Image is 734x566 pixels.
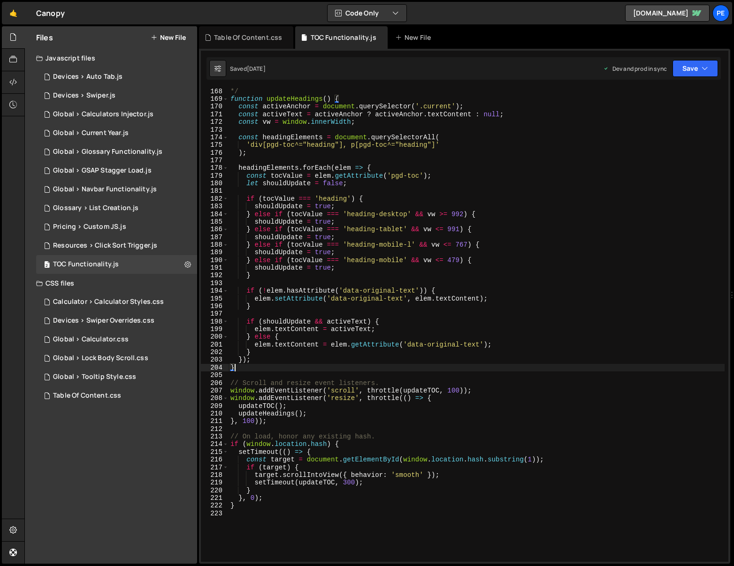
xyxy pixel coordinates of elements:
[201,394,229,402] div: 208
[36,386,197,405] div: 9980/35465.css
[53,298,164,306] div: Calculator > Calculator Styles.css
[201,295,229,302] div: 195
[53,241,157,250] div: Resources > Click Sort Trigger.js
[53,73,122,81] div: Devices > Auto Tab.js
[201,279,229,287] div: 193
[53,148,162,156] div: Global > Glossary Functionality.js
[36,255,197,274] div: 9980/35458.js
[201,257,229,264] div: 190
[201,218,229,226] div: 185
[201,494,229,502] div: 221
[201,287,229,294] div: 194
[201,95,229,103] div: 169
[201,126,229,134] div: 173
[53,110,153,119] div: Global > Calculators Injector.js
[53,354,148,362] div: Global > Lock Body Scroll.css
[201,134,229,141] div: 174
[201,479,229,486] div: 219
[395,33,435,42] div: New File
[201,241,229,249] div: 188
[201,234,229,241] div: 187
[625,5,710,22] a: [DOMAIN_NAME]
[201,88,229,95] div: 168
[201,487,229,494] div: 220
[201,356,229,363] div: 203
[36,8,65,19] div: Canopy
[201,141,229,149] div: 175
[201,157,229,164] div: 177
[712,5,729,22] a: Pe
[201,456,229,463] div: 216
[201,425,229,433] div: 212
[2,2,25,24] a: 🤙
[44,262,50,269] span: 2
[53,392,121,400] div: Table Of Content.css
[53,317,154,325] div: Devices > Swiper Overrides.css
[201,325,229,333] div: 199
[53,335,129,344] div: Global > Calculator.css
[214,33,282,42] div: Table Of Content.css
[36,68,197,86] div: 9980/31959.js
[201,417,229,425] div: 211
[36,161,197,180] div: 9980/29984.js
[53,129,129,137] div: Global > Current Year.js
[36,180,197,199] div: 9980/31760.js
[201,302,229,310] div: 196
[201,118,229,126] div: 172
[230,65,266,73] div: Saved
[201,187,229,195] div: 181
[36,199,197,218] div: 9980/36449.js
[201,172,229,180] div: 179
[201,272,229,279] div: 192
[36,311,197,330] div: 9980/29956.css
[53,91,115,100] div: Devices > Swiper.js
[201,471,229,479] div: 218
[201,387,229,394] div: 207
[201,111,229,118] div: 171
[53,204,138,212] div: Glossary > List Creation.js
[36,105,197,124] div: 9980/39018.js
[201,164,229,172] div: 178
[53,260,119,269] div: TOC Functionality.js
[36,330,197,349] div: 9980/29990.css
[201,203,229,210] div: 183
[328,5,406,22] button: Code Only
[36,32,53,43] h2: Files
[53,373,136,381] div: Global > Tooltip Style.css
[36,124,197,143] div: 9980/28447.js
[201,510,229,517] div: 223
[36,143,197,161] div: 9980/34791.js
[201,211,229,218] div: 184
[201,448,229,456] div: 215
[201,226,229,233] div: 186
[53,185,157,194] div: Global > Navbar Functionality.js
[151,34,186,41] button: New File
[201,318,229,325] div: 198
[201,333,229,340] div: 200
[36,293,197,311] div: 9980/38774.css
[201,464,229,471] div: 217
[673,60,718,77] button: Save
[53,166,152,175] div: Global > GSAP Stagger Load.js
[36,368,197,386] div: 9980/35414.css
[201,364,229,371] div: 204
[36,236,197,255] div: 9980/44346.js
[36,218,197,236] div: 9980/40969.js
[201,103,229,110] div: 170
[201,348,229,356] div: 202
[25,274,197,293] div: CSS files
[311,33,376,42] div: TOC Functionality.js
[603,65,667,73] div: Dev and prod in sync
[201,502,229,509] div: 222
[201,249,229,256] div: 189
[201,402,229,410] div: 209
[53,223,126,231] div: Pricing > Custom JS.js
[201,180,229,187] div: 180
[201,410,229,417] div: 210
[201,195,229,203] div: 182
[201,341,229,348] div: 201
[247,65,266,73] div: [DATE]
[201,433,229,440] div: 213
[25,49,197,68] div: Javascript files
